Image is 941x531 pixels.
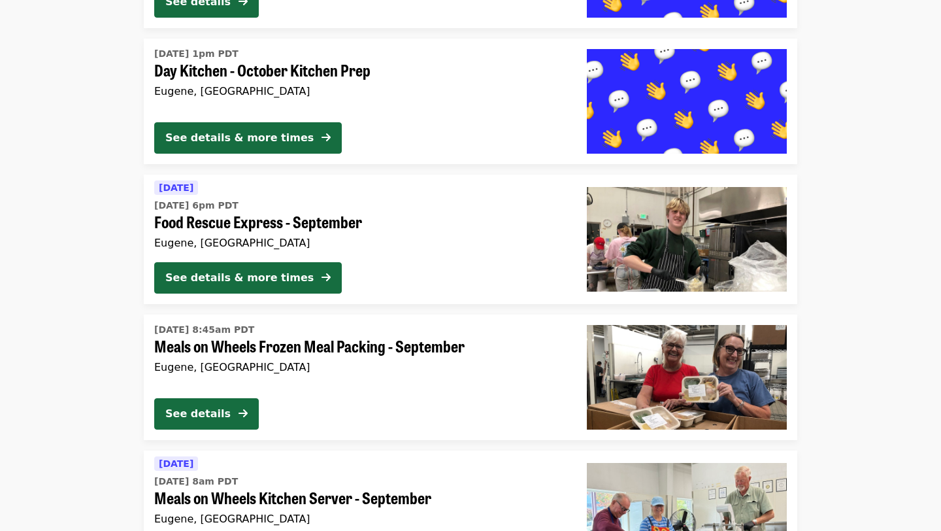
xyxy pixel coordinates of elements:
span: [DATE] [159,182,193,193]
span: Meals on Wheels Frozen Meal Packing - September [154,337,566,356]
button: See details [154,398,259,430]
div: See details & more times [165,130,314,146]
i: arrow-right icon [322,131,331,144]
div: Eugene, [GEOGRAPHIC_DATA] [154,85,566,97]
a: See details for "Day Kitchen - October Kitchen Prep" [144,39,797,164]
img: Day Kitchen - October Kitchen Prep organized by FOOD For Lane County [587,49,787,154]
time: [DATE] 8am PDT [154,475,238,488]
span: [DATE] [159,458,193,469]
i: arrow-right icon [322,271,331,284]
div: See details [165,406,231,422]
div: Eugene, [GEOGRAPHIC_DATA] [154,361,566,373]
time: [DATE] 1pm PDT [154,47,239,61]
div: Eugene, [GEOGRAPHIC_DATA] [154,513,566,525]
img: Meals on Wheels Frozen Meal Packing - September organized by FOOD For Lane County [587,325,787,430]
time: [DATE] 8:45am PDT [154,323,254,337]
span: Day Kitchen - October Kitchen Prep [154,61,566,80]
button: See details & more times [154,122,342,154]
i: arrow-right icon [239,407,248,420]
a: See details for "Meals on Wheels Frozen Meal Packing - September" [144,315,797,440]
img: Food Rescue Express - September organized by FOOD For Lane County [587,187,787,292]
button: See details & more times [154,262,342,294]
span: Meals on Wheels Kitchen Server - September [154,488,566,507]
div: See details & more times [165,270,314,286]
div: Eugene, [GEOGRAPHIC_DATA] [154,237,566,249]
span: Food Rescue Express - September [154,213,566,231]
time: [DATE] 6pm PDT [154,199,239,213]
a: See details for "Food Rescue Express - September" [144,175,797,304]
